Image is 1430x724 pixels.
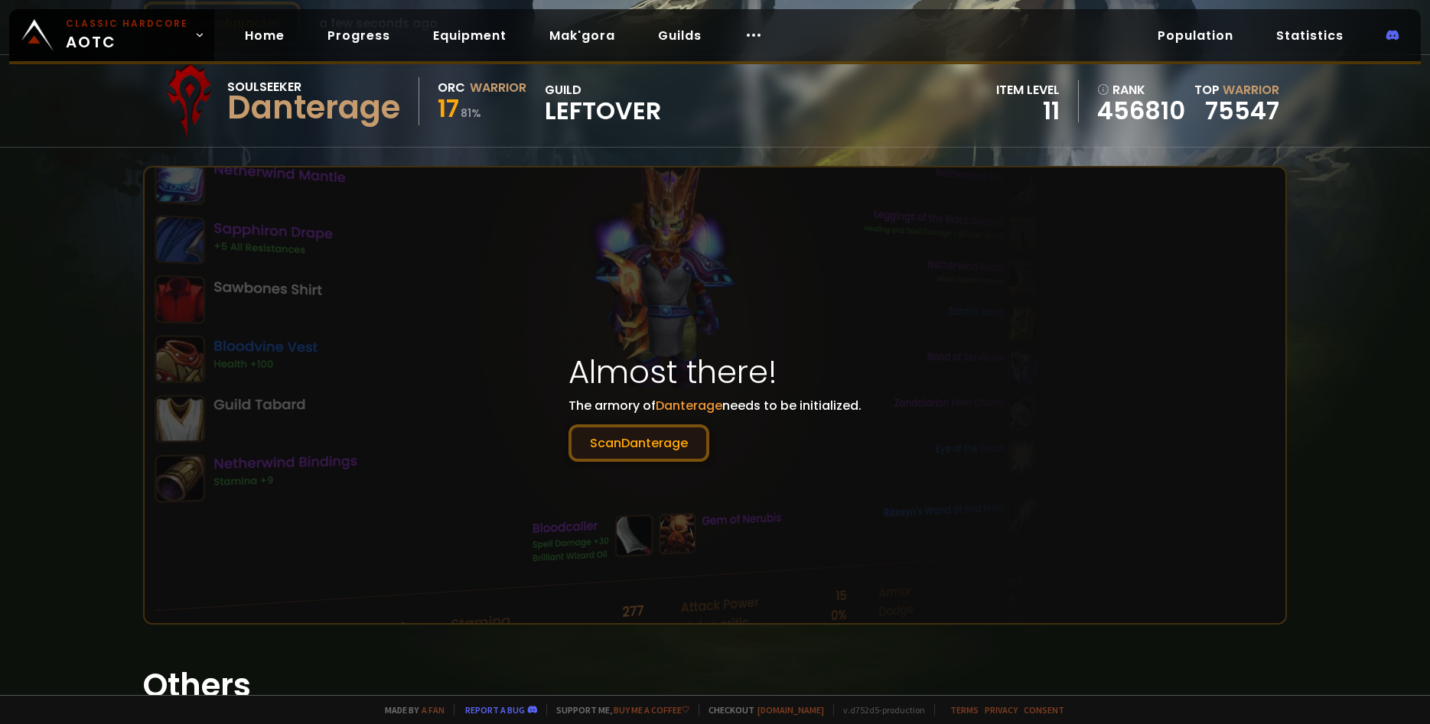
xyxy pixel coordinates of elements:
[833,704,925,716] span: v. d752d5 - production
[568,424,709,462] button: ScanDanterage
[233,20,297,51] a: Home
[646,20,714,51] a: Guilds
[546,704,689,716] span: Support me,
[66,17,188,54] span: AOTC
[545,80,661,122] div: guild
[438,78,465,97] div: Orc
[1205,93,1279,128] a: 75547
[699,704,824,716] span: Checkout
[545,99,661,122] span: LEFTOVER
[568,396,862,462] p: The armory of needs to be initialized.
[537,20,627,51] a: Mak'gora
[9,9,214,61] a: Classic HardcoreAOTC
[465,704,525,716] a: Report a bug
[996,80,1060,99] div: item level
[1097,80,1185,99] div: rank
[1097,99,1185,122] a: 456810
[422,704,445,716] a: a fan
[227,77,400,96] div: Soulseeker
[656,397,722,414] span: Danterage
[421,20,519,51] a: Equipment
[438,91,459,125] span: 17
[1024,704,1064,716] a: Consent
[614,704,689,716] a: Buy me a coffee
[1194,80,1279,99] div: Top
[461,106,481,121] small: 81 %
[315,20,402,51] a: Progress
[376,704,445,716] span: Made by
[66,17,188,31] small: Classic Hardcore
[757,704,824,716] a: [DOMAIN_NAME]
[143,2,301,45] button: Scan character
[1264,20,1356,51] a: Statistics
[1223,81,1279,99] span: Warrior
[470,78,526,97] div: Warrior
[1145,20,1246,51] a: Population
[143,661,1287,709] h1: Others
[996,99,1060,122] div: 11
[568,348,862,396] h1: Almost there!
[227,96,400,119] div: Danterage
[985,704,1018,716] a: Privacy
[950,704,979,716] a: Terms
